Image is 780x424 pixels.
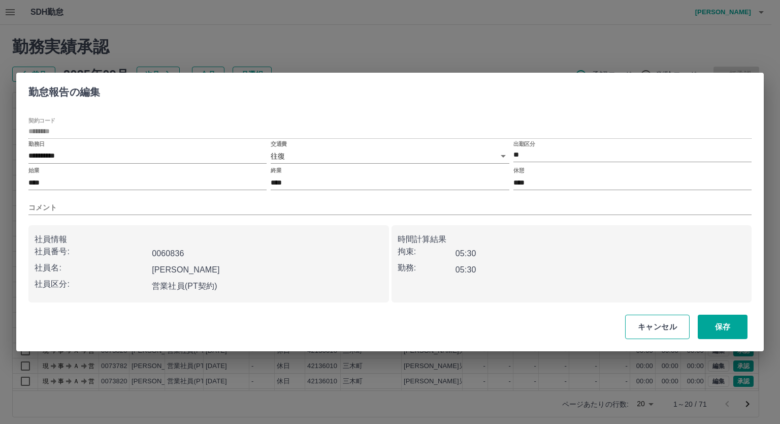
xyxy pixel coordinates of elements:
button: 保存 [698,315,747,339]
p: 時間計算結果 [398,233,746,246]
button: キャンセル [625,315,690,339]
h2: 勤怠報告の編集 [16,73,112,107]
b: 05:30 [456,265,476,274]
label: 契約コード [28,116,55,124]
label: 出勤区分 [513,140,535,147]
b: [PERSON_NAME] [152,265,220,274]
label: 終業 [271,167,281,174]
p: 社員番号: [35,246,148,258]
label: 勤務日 [28,140,45,147]
p: 社員区分: [35,278,148,290]
b: 05:30 [456,249,476,258]
label: 始業 [28,167,39,174]
p: 社員情報 [35,233,383,246]
b: 営業社員(PT契約) [152,282,217,290]
b: 0060836 [152,249,184,258]
label: 交通費 [271,140,287,147]
p: 社員名: [35,262,148,274]
p: 勤務: [398,262,456,274]
div: 往復 [271,149,509,164]
p: 拘束: [398,246,456,258]
label: 休憩 [513,167,524,174]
